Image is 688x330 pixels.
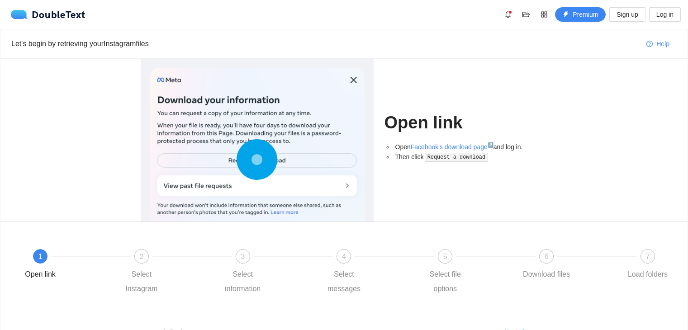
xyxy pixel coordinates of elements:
div: Select Instagram [115,267,168,296]
sup: ↗ [488,142,493,147]
button: Log in [649,7,681,22]
span: thunderbolt [563,11,569,19]
div: Load folders [628,267,668,282]
button: question-circleHelp [639,37,677,51]
span: 7 [646,253,650,260]
div: DoubleText [11,10,85,19]
span: Premium [573,9,598,19]
div: 1Open link [14,249,115,282]
button: thunderboltPremium [555,7,606,22]
div: 3Select information [217,249,318,296]
a: Facebook's download page↗ [411,143,493,151]
button: folder-open [519,7,533,22]
span: question-circle [646,41,653,48]
div: Select information [217,267,269,296]
span: Help [656,39,669,49]
a: logoDoubleText [11,10,85,19]
li: Then click [394,152,548,162]
h1: Open link [384,112,548,133]
span: 4 [342,253,346,260]
div: 5Select file options [419,249,520,296]
div: Select messages [318,267,370,296]
div: 2Select Instagram [115,249,217,296]
button: appstore [537,7,551,22]
div: Let's begin by retrieving your Instagram files [11,38,639,49]
div: 7Load folders [622,249,674,282]
span: 3 [241,253,245,260]
span: appstore [537,11,551,18]
span: 5 [443,253,447,260]
span: 6 [545,253,549,260]
button: bell [501,7,515,22]
div: Select file options [419,267,471,296]
button: Sign up [609,7,645,22]
div: Open link [25,267,56,282]
li: Open and log in. [394,142,548,152]
code: Request a download [425,153,488,162]
img: logo [11,10,32,19]
span: Sign up [617,9,638,19]
span: 2 [139,253,143,260]
span: folder-open [519,11,533,18]
span: 1 [38,253,43,260]
span: bell [501,11,515,18]
span: Log in [656,9,674,19]
div: 4Select messages [318,249,419,296]
div: Download files [523,267,570,282]
div: 6Download files [520,249,622,282]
